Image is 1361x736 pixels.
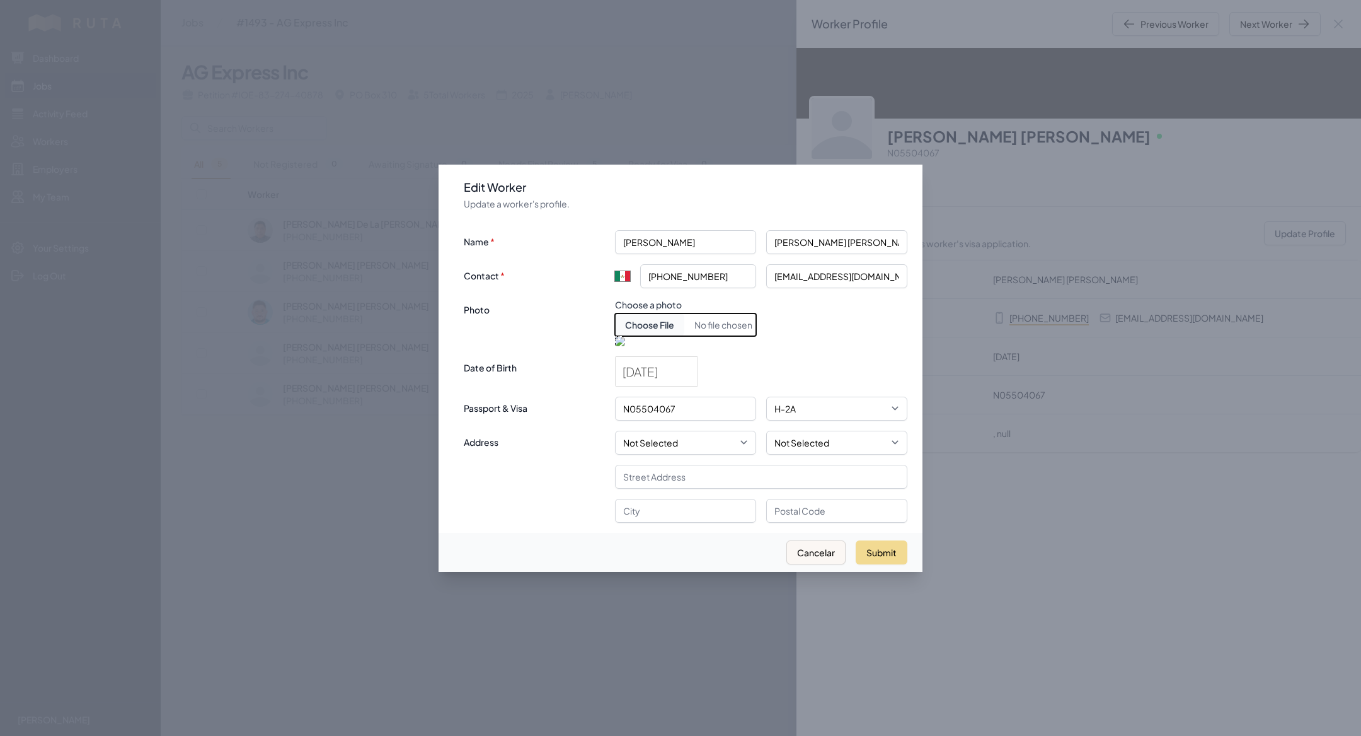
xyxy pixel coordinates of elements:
input: Email [766,264,907,288]
input: Passport # [615,397,756,421]
label: Name [464,230,605,249]
input: Street Address [615,465,907,489]
label: Passport & Visa [464,397,605,416]
p: Update a worker's profile. [464,197,907,210]
input: Enter phone number [640,264,756,288]
input: Postal Code [766,499,907,523]
h3: Edit Worker [464,180,907,195]
button: Cancelar [786,540,846,564]
input: Last name [766,230,907,254]
button: Submit [856,540,907,564]
input: Date [616,357,698,386]
label: Contact [464,264,605,283]
p: Choose a photo [615,298,756,311]
input: City [615,499,756,523]
label: Address [464,431,605,450]
label: Photo [464,298,605,317]
input: First name [615,230,756,254]
label: Date of Birth [464,356,605,375]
